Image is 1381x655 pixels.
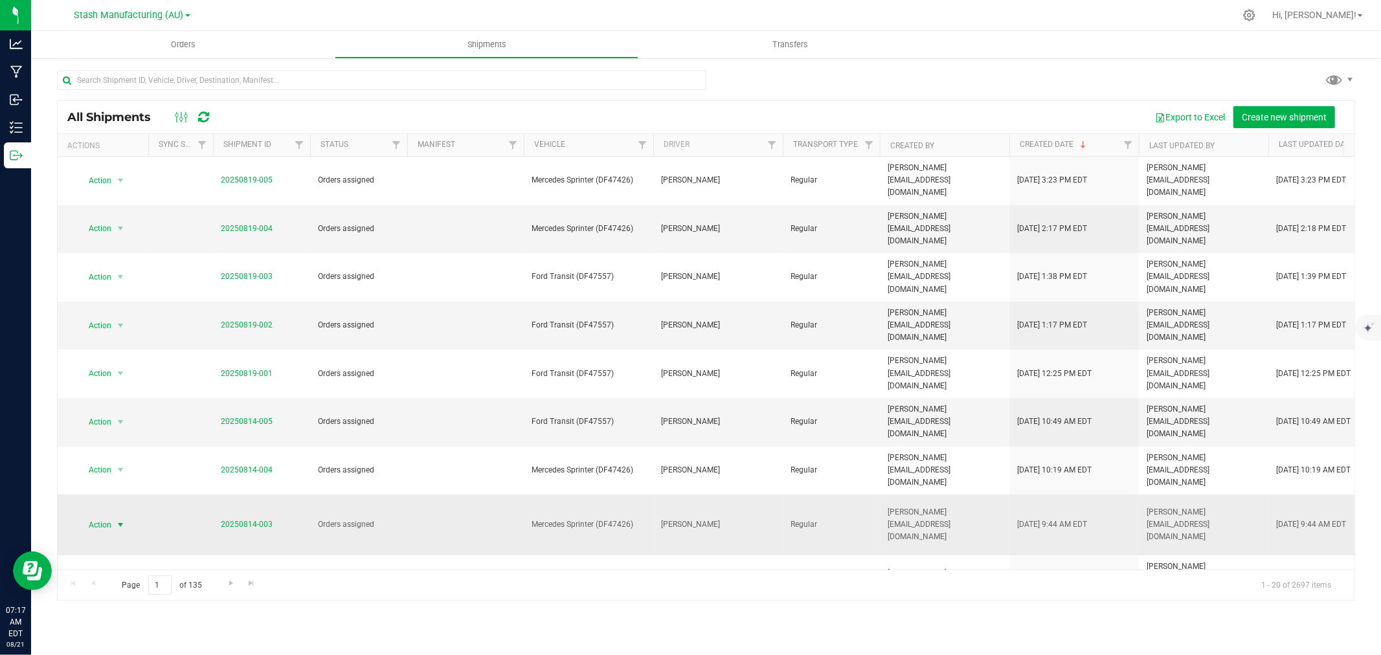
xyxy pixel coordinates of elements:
span: [DATE] 2:18 PM EDT [1276,223,1346,235]
span: [PERSON_NAME][EMAIL_ADDRESS][DOMAIN_NAME] [1147,403,1261,441]
span: [DATE] 10:19 AM EDT [1017,464,1092,476]
inline-svg: Inbound [10,93,23,106]
a: Transport Type [793,140,858,149]
span: Ford Transit (DF47557) [532,271,646,283]
a: 20250819-001 [221,369,273,378]
a: Filter [192,134,213,156]
a: Status [320,140,348,149]
span: [PERSON_NAME] [661,271,775,283]
span: [PERSON_NAME] [661,319,775,331]
a: Filter [1117,134,1139,156]
span: select [113,413,129,431]
a: 20250819-003 [221,272,273,281]
span: Regular [791,368,872,380]
inline-svg: Outbound [10,149,23,162]
span: [PERSON_NAME][EMAIL_ADDRESS][DOMAIN_NAME] [1147,506,1261,544]
inline-svg: Inventory [10,121,23,134]
span: [DATE] 1:39 PM EDT [1276,271,1346,283]
span: Orders assigned [318,319,399,331]
span: [PERSON_NAME] [661,174,775,186]
input: 1 [148,575,172,595]
span: Regular [791,464,872,476]
a: Transfers [638,31,942,58]
span: Stash Manufacturing (AU) [74,10,184,21]
a: Filter [632,134,653,156]
span: [PERSON_NAME][EMAIL_ADDRESS][DOMAIN_NAME] [1147,307,1261,344]
span: Action [77,461,112,479]
span: Action [77,219,112,238]
span: Ford Transit (DF47557) [532,416,646,428]
a: 20250814-005 [221,417,273,426]
span: select [113,364,129,383]
a: 20250819-004 [221,224,273,233]
a: Created Date [1020,140,1088,149]
span: select [113,316,129,335]
span: [DATE] 1:38 PM EDT [1017,271,1087,283]
span: select [113,268,129,286]
span: Regular [791,174,872,186]
span: Create new shipment [1242,112,1327,122]
a: Filter [859,134,880,156]
span: [PERSON_NAME][EMAIL_ADDRESS][DOMAIN_NAME] [1147,452,1261,489]
iframe: Resource center [13,551,52,590]
th: Driver [653,134,783,157]
span: Action [77,364,112,383]
span: [PERSON_NAME][EMAIL_ADDRESS][DOMAIN_NAME] [888,210,1002,248]
span: All Shipments [67,110,164,124]
span: [PERSON_NAME] [661,368,775,380]
span: Shipments [450,39,524,50]
a: Sync Status [159,140,208,149]
span: [PERSON_NAME] [661,464,775,476]
span: select [113,516,129,534]
a: 20250814-004 [221,465,273,474]
a: Shipment ID [223,140,271,149]
inline-svg: Analytics [10,38,23,50]
span: Regular [791,518,872,531]
span: Mercedes Sprinter (DF47426) [532,464,646,476]
span: [PERSON_NAME][EMAIL_ADDRESS][DOMAIN_NAME] [888,403,1002,441]
span: Regular [791,223,872,235]
span: [PERSON_NAME] [661,518,775,531]
button: Create new shipment [1233,106,1335,128]
span: select [113,219,129,238]
a: Last Updated Date [1279,140,1354,149]
button: Export to Excel [1147,106,1233,128]
span: Mercedes Sprinter (DF47426) [532,174,646,186]
div: Manage settings [1241,9,1257,21]
span: [DATE] 3:23 PM EDT [1276,174,1346,186]
a: Orders [31,31,335,58]
a: 20250819-005 [221,175,273,184]
a: Filter [289,134,310,156]
span: [DATE] 1:17 PM EDT [1276,319,1346,331]
a: Filter [386,134,407,156]
span: Action [77,413,112,431]
span: [PERSON_NAME] [661,416,775,428]
span: [DATE] 12:25 PM EDT [1276,368,1351,380]
span: [PERSON_NAME] [661,223,775,235]
span: Ford Transit (DF47557) [532,319,646,331]
span: [PERSON_NAME][EMAIL_ADDRESS][DOMAIN_NAME] [888,452,1002,489]
span: select [113,172,129,190]
span: [PERSON_NAME][EMAIL_ADDRESS][PERSON_NAME][DOMAIN_NAME] [1147,561,1261,610]
a: 20250814-003 [221,520,273,529]
div: Actions [67,141,143,150]
span: Mercedes Sprinter (DF47426) [532,223,646,235]
span: Orders assigned [318,223,399,235]
span: Action [77,516,112,534]
span: select [113,461,129,479]
span: Transfers [755,39,825,50]
span: Ford Transit (DF47557) [532,368,646,380]
span: [DATE] 3:23 PM EDT [1017,174,1087,186]
span: [DATE] 9:44 AM EDT [1276,518,1346,531]
p: 07:17 AM EDT [6,605,25,639]
span: Regular [791,416,872,428]
span: [DATE] 10:49 AM EDT [1276,416,1351,428]
a: Go to the last page [242,575,261,593]
span: Orders assigned [318,368,399,380]
span: Orders assigned [318,464,399,476]
span: [DATE] 2:17 PM EDT [1017,223,1087,235]
span: [PERSON_NAME][EMAIL_ADDRESS][DOMAIN_NAME] [1147,162,1261,199]
span: Regular [791,319,872,331]
span: Mercedes Sprinter (DF47426) [532,518,646,531]
span: [PERSON_NAME][EMAIL_ADDRESS][DOMAIN_NAME] [888,162,1002,199]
